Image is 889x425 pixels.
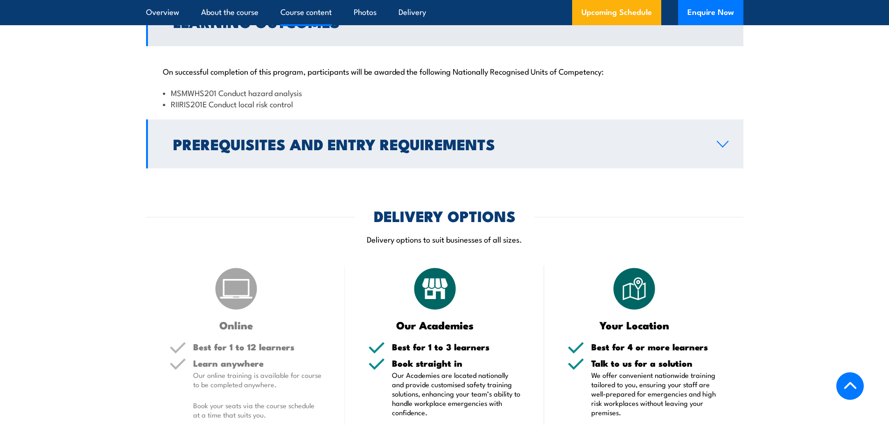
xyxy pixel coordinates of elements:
[374,209,516,222] h2: DELIVERY OPTIONS
[193,401,322,419] p: Book your seats via the course schedule at a time that suits you.
[591,342,720,351] h5: Best for 4 or more learners
[368,320,502,330] h3: Our Academies
[146,234,743,244] p: Delivery options to suit businesses of all sizes.
[173,15,702,28] h2: Learning Outcomes
[392,370,521,417] p: Our Academies are located nationally and provide customised safety training solutions, enhancing ...
[163,66,727,76] p: On successful completion of this program, participants will be awarded the following Nationally R...
[173,137,702,150] h2: Prerequisites and Entry Requirements
[163,98,727,109] li: RIIRIS201E Conduct local risk control
[193,342,322,351] h5: Best for 1 to 12 learners
[591,370,720,417] p: We offer convenient nationwide training tailored to you, ensuring your staff are well-prepared fo...
[169,320,303,330] h3: Online
[392,359,521,368] h5: Book straight in
[146,119,743,168] a: Prerequisites and Entry Requirements
[392,342,521,351] h5: Best for 1 to 3 learners
[567,320,701,330] h3: Your Location
[193,370,322,389] p: Our online training is available for course to be completed anywhere.
[163,87,727,98] li: MSMWHS201 Conduct hazard analysis
[591,359,720,368] h5: Talk to us for a solution
[193,359,322,368] h5: Learn anywhere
